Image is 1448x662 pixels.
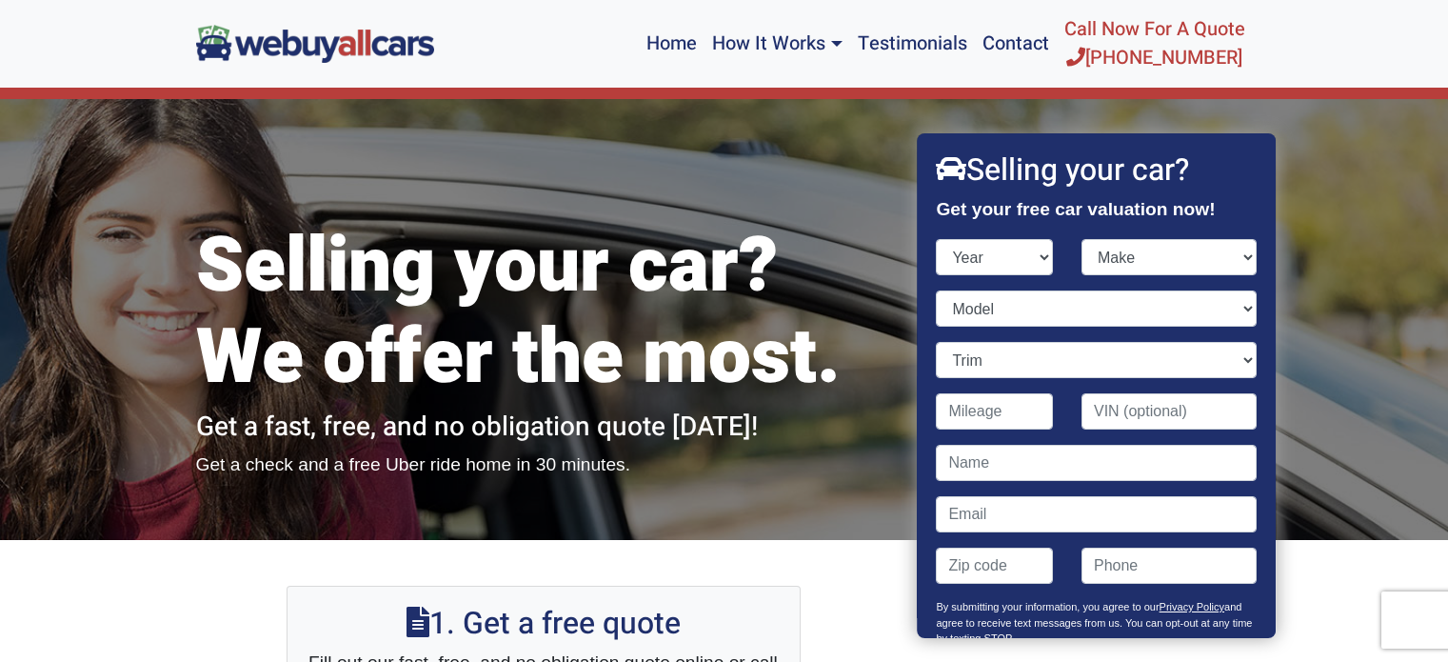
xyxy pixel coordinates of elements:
[937,393,1054,430] input: Mileage
[1081,548,1257,584] input: Phone
[704,8,849,80] a: How It Works
[850,8,975,80] a: Testimonials
[196,411,891,444] h2: Get a fast, free, and no obligation quote [DATE]!
[937,152,1257,189] h2: Selling your car?
[1081,393,1257,430] input: VIN (optional)
[975,8,1057,80] a: Contact
[307,606,781,642] h2: 1. Get a free quote
[1160,601,1224,612] a: Privacy Policy
[1057,8,1253,80] a: Call Now For A Quote[PHONE_NUMBER]
[196,221,891,404] h1: Selling your car? We offer the most.
[937,496,1257,532] input: Email
[937,445,1257,481] input: Name
[639,8,704,80] a: Home
[937,599,1257,656] p: By submitting your information, you agree to our and agree to receive text messages from us. You ...
[937,199,1216,219] strong: Get your free car valuation now!
[196,25,434,62] img: We Buy All Cars in NJ logo
[196,451,891,479] p: Get a check and a free Uber ride home in 30 minutes.
[937,548,1054,584] input: Zip code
